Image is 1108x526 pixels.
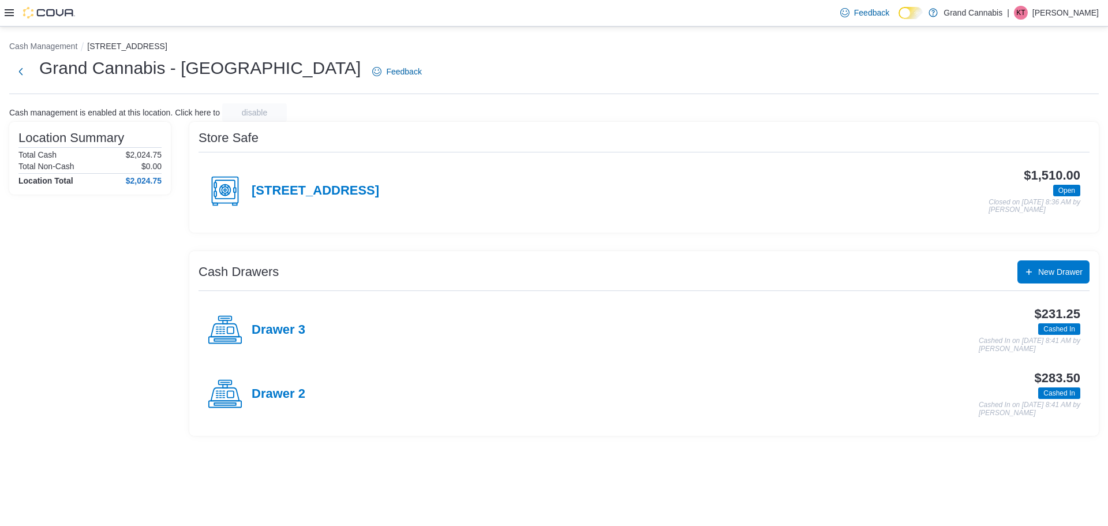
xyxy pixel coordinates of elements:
[23,7,75,18] img: Cova
[87,42,167,51] button: [STREET_ADDRESS]
[1038,387,1080,399] span: Cashed In
[1058,185,1075,196] span: Open
[18,131,124,145] h3: Location Summary
[944,6,1002,20] p: Grand Cannabis
[199,131,259,145] h3: Store Safe
[989,199,1080,214] p: Closed on [DATE] 8:36 AM by [PERSON_NAME]
[9,42,77,51] button: Cash Management
[1038,323,1080,335] span: Cashed In
[979,337,1080,353] p: Cashed In on [DATE] 8:41 AM by [PERSON_NAME]
[1007,6,1009,20] p: |
[252,323,305,338] h4: Drawer 3
[1035,371,1080,385] h3: $283.50
[222,103,287,122] button: disable
[1014,6,1028,20] div: Kelly Trudel
[9,108,220,117] p: Cash management is enabled at this location. Click here to
[368,60,426,83] a: Feedback
[1035,307,1080,321] h3: $231.25
[126,176,162,185] h4: $2,024.75
[252,184,379,199] h4: [STREET_ADDRESS]
[979,401,1080,417] p: Cashed In on [DATE] 8:41 AM by [PERSON_NAME]
[836,1,894,24] a: Feedback
[242,107,267,118] span: disable
[252,387,305,402] h4: Drawer 2
[1038,266,1083,278] span: New Drawer
[18,162,74,171] h6: Total Non-Cash
[18,176,73,185] h4: Location Total
[141,162,162,171] p: $0.00
[9,60,32,83] button: Next
[1024,169,1080,182] h3: $1,510.00
[1016,6,1025,20] span: KT
[899,7,923,19] input: Dark Mode
[1053,185,1080,196] span: Open
[199,265,279,279] h3: Cash Drawers
[1043,388,1075,398] span: Cashed In
[1017,260,1090,283] button: New Drawer
[9,40,1099,54] nav: An example of EuiBreadcrumbs
[386,66,421,77] span: Feedback
[1043,324,1075,334] span: Cashed In
[1032,6,1099,20] p: [PERSON_NAME]
[854,7,889,18] span: Feedback
[18,150,57,159] h6: Total Cash
[39,57,361,80] h1: Grand Cannabis - [GEOGRAPHIC_DATA]
[126,150,162,159] p: $2,024.75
